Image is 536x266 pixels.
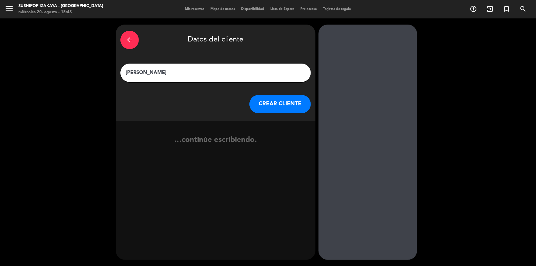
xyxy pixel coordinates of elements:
i: exit_to_app [486,5,494,13]
span: Mapa de mesas [207,7,238,11]
button: menu [5,4,14,15]
span: Tarjetas de regalo [320,7,354,11]
span: Disponibilidad [238,7,267,11]
input: Escriba nombre, correo electrónico o número de teléfono... [125,68,306,77]
i: search [519,5,527,13]
span: Pre-acceso [297,7,320,11]
i: arrow_back [126,36,133,44]
i: add_circle_outline [470,5,477,13]
div: …continúe escribiendo. [116,134,315,157]
i: turned_in_not [503,5,510,13]
div: Sushipop Izakaya - [GEOGRAPHIC_DATA] [18,3,103,9]
i: menu [5,4,14,13]
div: miércoles 20. agosto - 15:48 [18,9,103,15]
span: Lista de Espera [267,7,297,11]
button: CREAR CLIENTE [249,95,311,113]
span: Mis reservas [182,7,207,11]
div: Datos del cliente [120,29,311,51]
